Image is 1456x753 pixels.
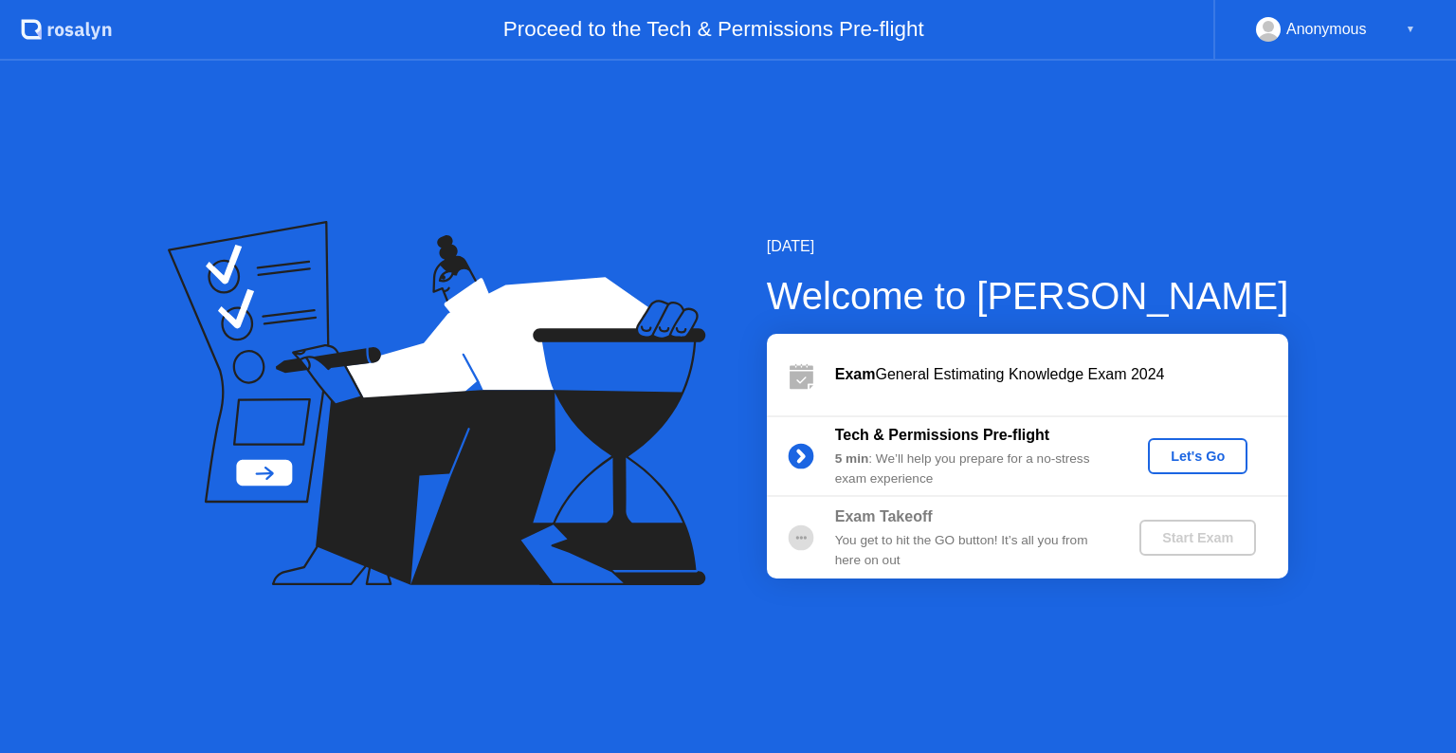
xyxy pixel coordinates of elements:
button: Let's Go [1148,438,1247,474]
b: 5 min [835,451,869,466]
div: General Estimating Knowledge Exam 2024 [835,363,1288,386]
div: Start Exam [1147,530,1248,545]
button: Start Exam [1139,520,1256,556]
div: ▼ [1406,17,1415,42]
div: Welcome to [PERSON_NAME] [767,267,1289,324]
div: [DATE] [767,235,1289,258]
b: Exam [835,366,876,382]
div: : We’ll help you prepare for a no-stress exam experience [835,450,1108,488]
b: Exam Takeoff [835,508,933,524]
div: You get to hit the GO button! It’s all you from here on out [835,531,1108,570]
div: Let's Go [1156,449,1240,464]
div: Anonymous [1286,17,1367,42]
b: Tech & Permissions Pre-flight [835,427,1049,443]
